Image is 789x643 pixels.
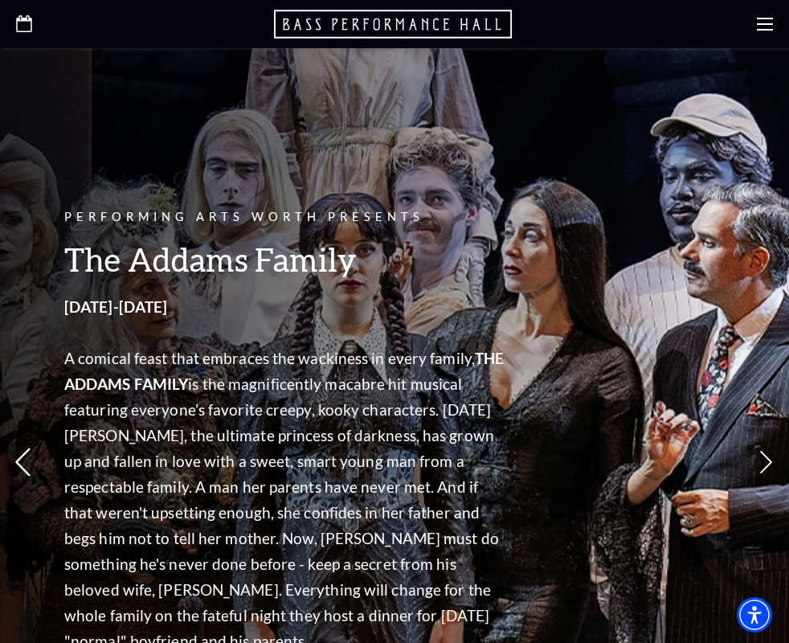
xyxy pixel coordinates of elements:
a: Open this option [16,15,32,34]
a: Open this option [274,8,515,40]
p: PERFORMING ARTS WORTH PRESENTS [64,207,506,227]
strong: THE ADDAMS FAMILY [64,349,504,393]
strong: [DATE]-[DATE] [64,297,167,316]
div: Accessibility Menu [737,597,772,633]
h3: The Addams Family [64,239,506,280]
